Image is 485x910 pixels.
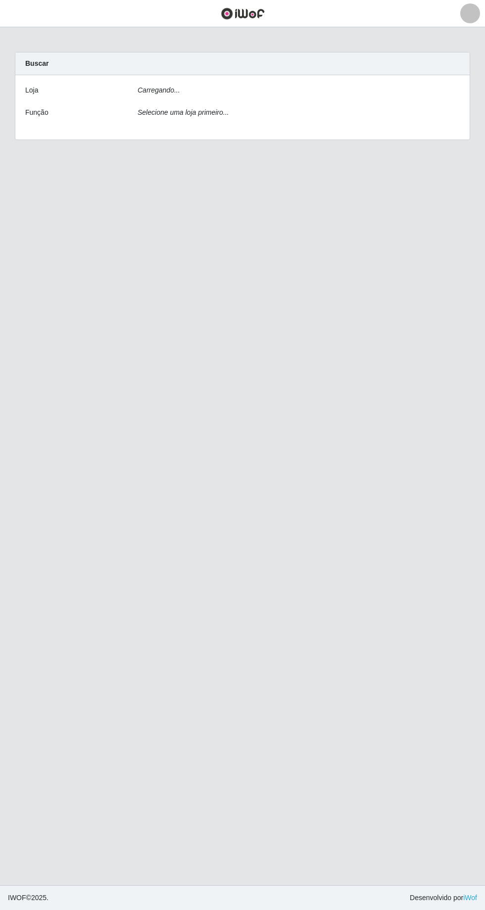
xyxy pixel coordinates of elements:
[8,894,26,902] span: IWOF
[25,85,38,96] label: Loja
[25,107,48,118] label: Função
[25,59,48,67] strong: Buscar
[8,893,48,903] span: © 2025 .
[463,894,477,902] a: iWof
[221,7,265,20] img: CoreUI Logo
[410,893,477,903] span: Desenvolvido por
[138,86,180,94] i: Carregando...
[138,108,229,116] i: Selecione uma loja primeiro...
